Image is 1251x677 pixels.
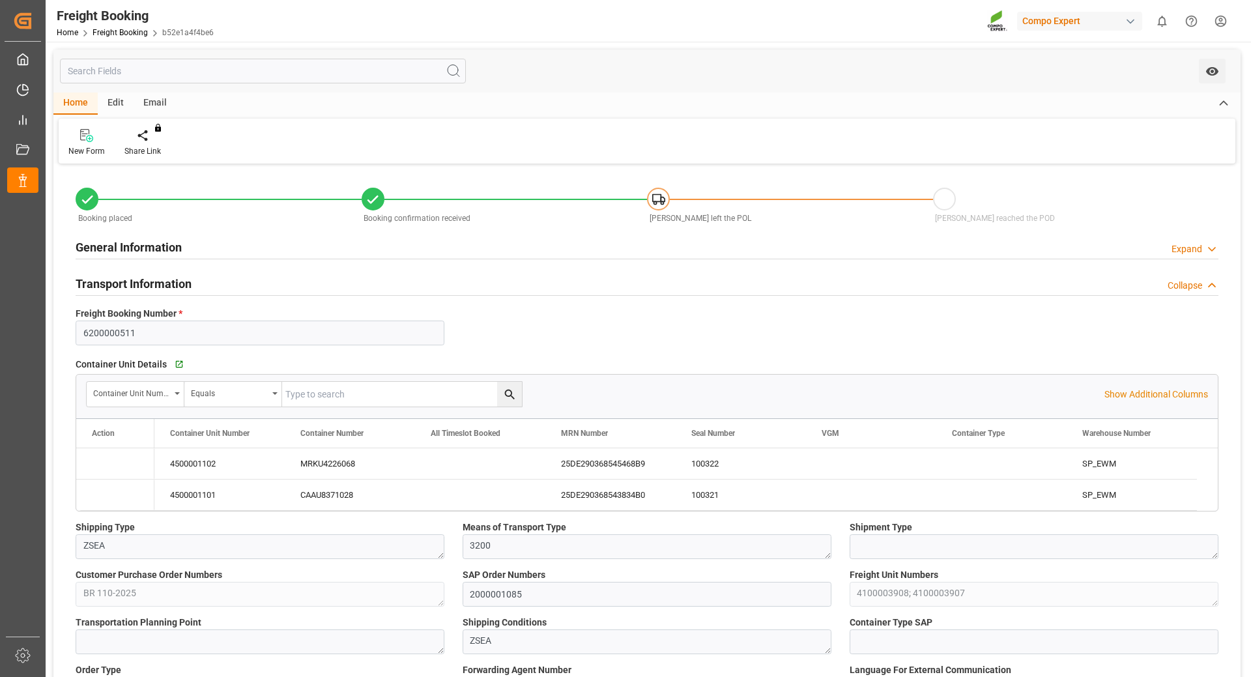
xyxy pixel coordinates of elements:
h2: Transport Information [76,275,192,293]
div: Freight Booking [57,6,214,25]
button: open menu [87,382,184,407]
textarea: 3200 [463,534,831,559]
span: Order Type [76,663,121,677]
div: New Form [68,145,105,157]
div: 4500001102 [154,448,285,479]
div: SP_EWM [1067,480,1197,510]
span: Booking placed [78,214,132,223]
span: [PERSON_NAME] reached the POD [935,214,1055,223]
span: Customer Purchase Order Numbers [76,568,222,582]
div: CAAU8371028 [285,480,415,510]
button: open menu [184,382,282,407]
div: Edit [98,93,134,115]
img: Screenshot%202023-09-29%20at%2010.02.21.png_1712312052.png [987,10,1008,33]
input: Search Fields [60,59,466,83]
div: Press SPACE to select this row. [154,480,1197,511]
button: Help Center [1177,7,1206,36]
div: Expand [1172,242,1202,256]
textarea: ZSEA [463,629,831,654]
div: Compo Expert [1017,12,1142,31]
input: Type to search [282,382,522,407]
div: Container Unit Number [93,384,170,399]
div: SP_EWM [1067,448,1197,479]
div: Action [92,429,115,438]
div: 25DE290368545468B9 [545,448,676,479]
div: Press SPACE to select this row. [76,480,154,511]
div: Equals [191,384,268,399]
div: Press SPACE to select this row. [76,448,154,480]
span: Container Type SAP [850,616,932,629]
div: 100322 [676,448,806,479]
span: Warehouse Number [1082,429,1151,438]
span: Freight Unit Numbers [850,568,938,582]
span: Shipping Conditions [463,616,547,629]
span: Booking confirmation received [364,214,470,223]
h2: General Information [76,238,182,256]
span: MRN Number [561,429,608,438]
div: Collapse [1168,279,1202,293]
span: All Timeslot Booked [431,429,500,438]
span: Shipment Type [850,521,912,534]
span: SAP Order Numbers [463,568,545,582]
span: Container Unit Details [76,358,167,371]
span: VGM [822,429,839,438]
div: 100321 [676,480,806,510]
span: Transportation Planning Point [76,616,201,629]
span: Container Unit Number [170,429,250,438]
button: show 0 new notifications [1147,7,1177,36]
span: [PERSON_NAME] left the POL [650,214,751,223]
div: Home [53,93,98,115]
span: Language For External Communication [850,663,1011,677]
div: MRKU4226068 [285,448,415,479]
span: Seal Number [691,429,735,438]
textarea: ZSEA [76,534,444,559]
span: Container Number [300,429,364,438]
div: 25DE290368543834B0 [545,480,676,510]
button: open menu [1199,59,1226,83]
button: Compo Expert [1017,8,1147,33]
div: Email [134,93,177,115]
span: Container Type [952,429,1005,438]
a: Home [57,28,78,37]
div: Press SPACE to select this row. [154,448,1197,480]
button: search button [497,382,522,407]
p: Show Additional Columns [1104,388,1208,401]
div: 4500001101 [154,480,285,510]
textarea: BR 110-2025 [76,582,444,607]
span: Freight Booking Number [76,307,182,321]
textarea: 4100003908; 4100003907 [850,582,1218,607]
span: Means of Transport Type [463,521,566,534]
span: Forwarding Agent Number [463,663,571,677]
a: Freight Booking [93,28,148,37]
span: Shipping Type [76,521,135,534]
